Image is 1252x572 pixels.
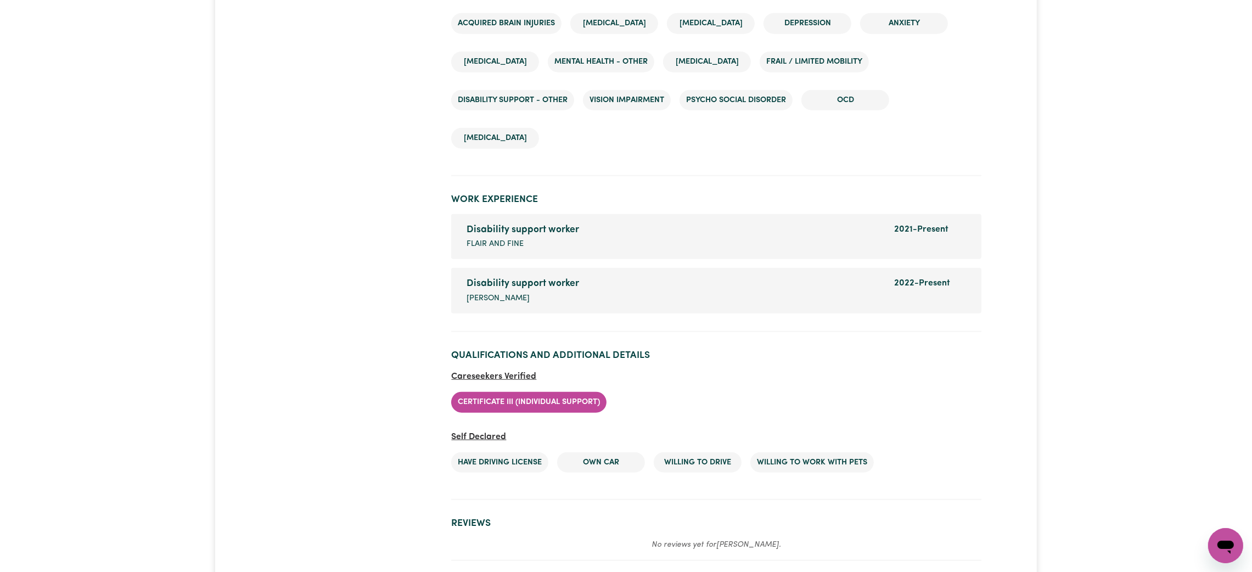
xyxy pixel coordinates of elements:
li: Disability support - Other [451,90,574,111]
li: Anxiety [860,13,948,34]
span: Flair and fine [467,238,524,250]
li: [MEDICAL_DATA] [451,128,539,149]
li: [MEDICAL_DATA] [667,13,755,34]
li: Vision impairment [583,90,671,111]
span: Self Declared [451,433,506,441]
li: Depression [763,13,851,34]
em: No reviews yet for [PERSON_NAME] . [652,541,781,549]
span: [PERSON_NAME] [467,293,530,305]
li: Certificate III (Individual Support) [451,392,607,413]
li: [MEDICAL_DATA] [663,52,751,72]
li: [MEDICAL_DATA] [570,13,658,34]
h2: Qualifications and Additional Details [451,350,981,361]
li: Willing to work with pets [750,452,874,473]
li: Willing to drive [654,452,742,473]
li: [MEDICAL_DATA] [451,52,539,72]
li: Own Car [557,452,645,473]
h2: Work Experience [451,194,981,205]
h2: Reviews [451,518,981,529]
li: Mental Health - Other [548,52,654,72]
span: 2022 - Present [894,279,950,288]
span: 2021 - Present [894,225,948,234]
li: Frail / limited mobility [760,52,869,72]
li: Have driving license [451,452,548,473]
iframe: Button to launch messaging window, conversation in progress [1208,528,1243,563]
div: Disability support worker [467,223,880,237]
div: Disability support worker [467,277,880,291]
li: OCD [801,90,889,111]
li: Psycho social disorder [680,90,793,111]
li: Acquired Brain Injuries [451,13,562,34]
span: Careseekers Verified [451,372,536,381]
